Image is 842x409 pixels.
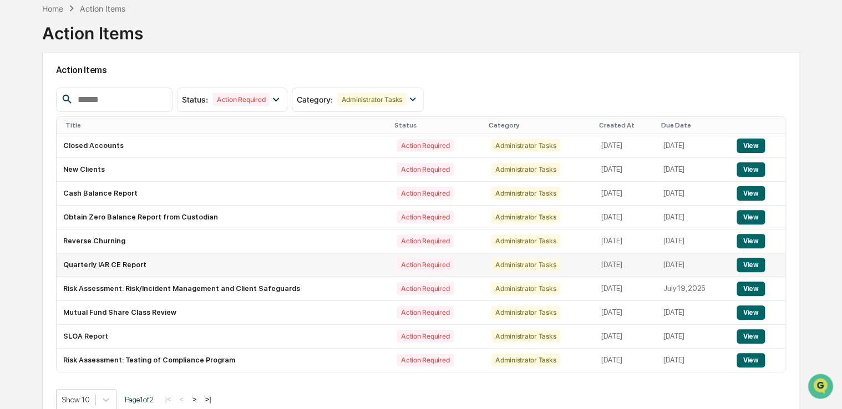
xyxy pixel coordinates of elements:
button: Start new chat [189,88,202,101]
button: View [737,353,765,367]
span: Data Lookup [22,161,70,172]
td: July 19, 2025 [657,277,730,301]
td: Reverse Churning [57,229,390,253]
div: Administrator Tasks [337,93,407,106]
a: Powered byPylon [78,187,134,196]
div: Action Required [397,282,454,295]
td: [DATE] [657,349,730,372]
div: Administrator Tasks [491,282,560,295]
a: 🗄️Attestations [76,135,142,155]
td: [DATE] [595,206,657,229]
a: View [737,332,765,340]
button: |< [162,395,175,404]
div: Title [65,121,386,129]
div: Action Required [397,330,454,342]
td: Risk Assessment: Risk/Incident Management and Client Safeguards [57,277,390,301]
div: Action Required [397,354,454,366]
td: [DATE] [657,206,730,229]
a: View [737,165,765,173]
span: Page 1 of 2 [125,395,154,404]
td: [DATE] [657,158,730,182]
p: How can we help? [11,23,202,41]
div: Due Date [661,121,726,129]
button: View [737,210,765,224]
div: Action Required [397,211,454,223]
td: [DATE] [595,229,657,253]
div: Action Required [212,93,270,106]
span: Attestations [92,140,138,151]
td: [DATE] [595,253,657,277]
button: View [737,329,765,344]
span: Category : [297,95,333,104]
div: Action Required [397,187,454,200]
div: Administrator Tasks [491,139,560,152]
div: Action Required [397,306,454,319]
div: Start new chat [38,85,182,96]
div: Administrator Tasks [491,330,560,342]
td: [DATE] [657,301,730,325]
td: Quarterly IAR CE Report [57,253,390,277]
h2: Action Items [56,65,786,75]
span: Pylon [110,188,134,196]
td: [DATE] [595,325,657,349]
button: View [737,234,765,248]
a: View [737,260,765,269]
td: [DATE] [595,349,657,372]
td: Closed Accounts [57,134,390,158]
iframe: Open customer support [807,372,836,402]
td: Obtain Zero Balance Report from Custodian [57,206,390,229]
button: View [737,186,765,201]
td: [DATE] [657,325,730,349]
td: New Clients [57,158,390,182]
div: Home [42,4,63,13]
a: 🔎Data Lookup [7,156,74,176]
div: Created At [599,121,652,129]
div: Action Required [397,163,454,176]
td: [DATE] [595,158,657,182]
a: View [737,189,765,197]
td: Mutual Fund Share Class Review [57,301,390,325]
div: 🖐️ [11,141,20,150]
div: Category [489,121,590,129]
div: We're available if you need us! [38,96,140,105]
div: Administrator Tasks [491,211,560,223]
a: View [737,141,765,150]
span: Status : [182,95,208,104]
a: View [737,356,765,364]
td: [DATE] [657,229,730,253]
td: [DATE] [595,182,657,206]
div: Administrator Tasks [491,306,560,319]
div: Action Required [397,258,454,271]
a: View [737,237,765,245]
td: Cash Balance Report [57,182,390,206]
td: [DATE] [595,277,657,301]
div: Administrator Tasks [491,163,560,176]
button: < [176,395,187,404]
td: [DATE] [595,134,657,158]
button: View [737,282,765,296]
img: 1746055101610-c473b297-6a78-478c-a979-82029cc54cd1 [11,85,31,105]
td: SLOA Report [57,325,390,349]
div: Action Required [397,139,454,152]
button: > [189,395,200,404]
div: Administrator Tasks [491,354,560,366]
div: Action Items [42,14,143,43]
a: View [737,284,765,293]
a: View [737,213,765,221]
div: Status [394,121,480,129]
button: View [737,139,765,153]
div: Administrator Tasks [491,187,560,200]
button: View [737,305,765,320]
div: Administrator Tasks [491,258,560,271]
td: [DATE] [657,182,730,206]
button: >| [201,395,214,404]
div: Action Items [80,4,125,13]
a: 🖐️Preclearance [7,135,76,155]
div: 🔎 [11,162,20,171]
button: View [737,258,765,272]
div: Administrator Tasks [491,234,560,247]
td: [DATE] [595,301,657,325]
a: View [737,308,765,316]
